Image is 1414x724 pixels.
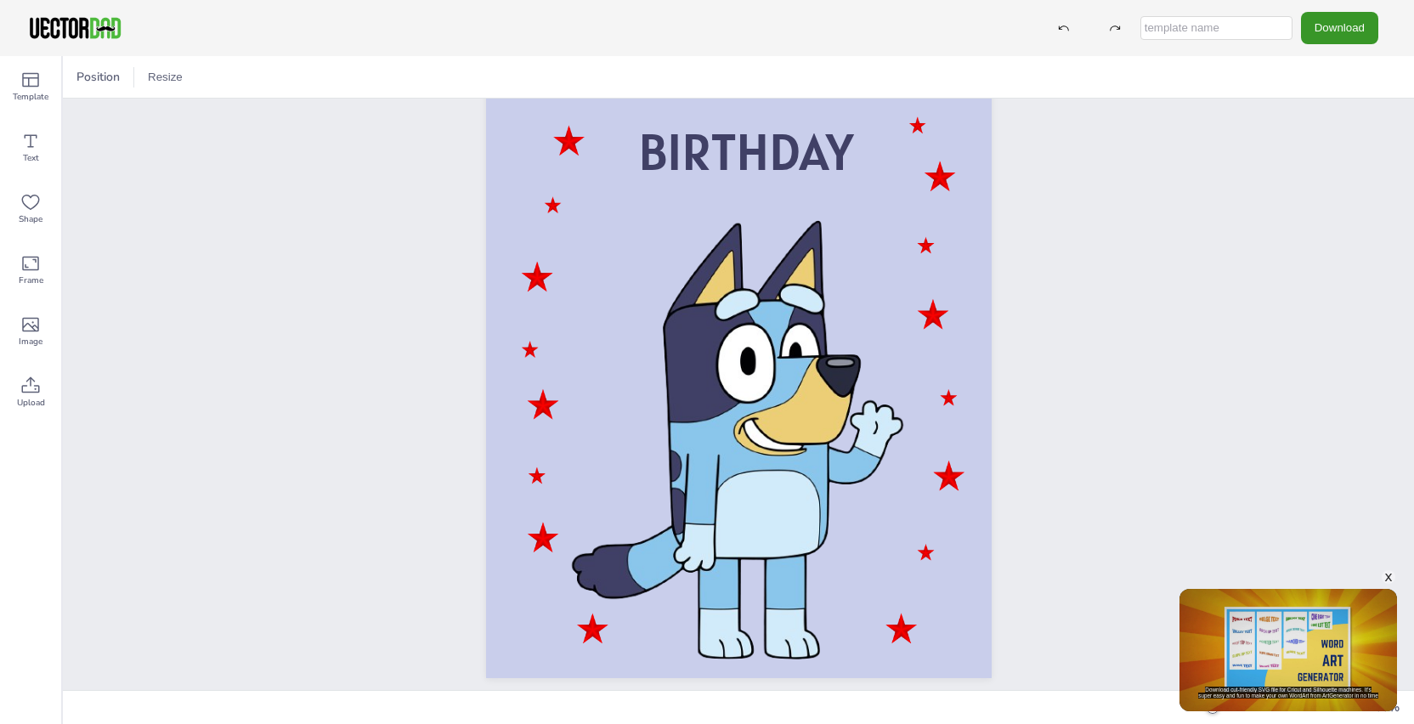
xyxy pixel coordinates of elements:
[141,64,189,91] button: Resize
[73,69,123,85] span: Position
[1140,16,1292,40] input: template name
[27,15,123,41] img: VectorDad-1.png
[638,119,853,184] span: BIRTHDAY
[1301,12,1378,43] button: Download
[19,212,42,226] span: Shape
[19,274,43,287] span: Frame
[13,90,48,104] span: Template
[17,396,45,410] span: Upload
[19,335,42,348] span: Image
[673,48,818,113] span: HAPPY
[23,151,39,165] span: Text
